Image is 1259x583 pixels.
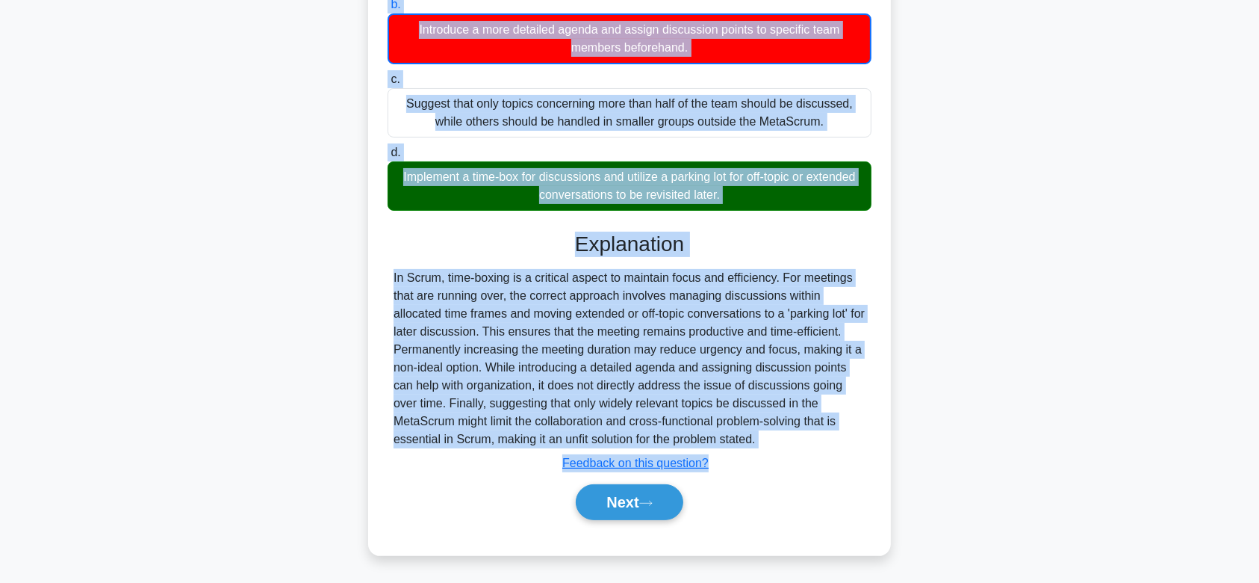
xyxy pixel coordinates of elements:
[388,88,871,138] div: Suggest that only topics concerning more than half of the team should be discussed, while others ...
[576,484,683,520] button: Next
[391,146,400,158] span: d.
[394,269,865,448] div: In Scrum, time-boxing is a critical aspect to maintain focus and efficiency. For meetings that ar...
[397,232,862,257] h3: Explanation
[388,13,871,64] div: Introduce a more detailed agenda and assign discussion points to specific team members beforehand.
[391,73,400,85] span: c.
[388,161,871,211] div: Implement a time-box for discussions and utilize a parking lot for off-topic or extended conversa...
[562,457,709,469] a: Feedback on this question?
